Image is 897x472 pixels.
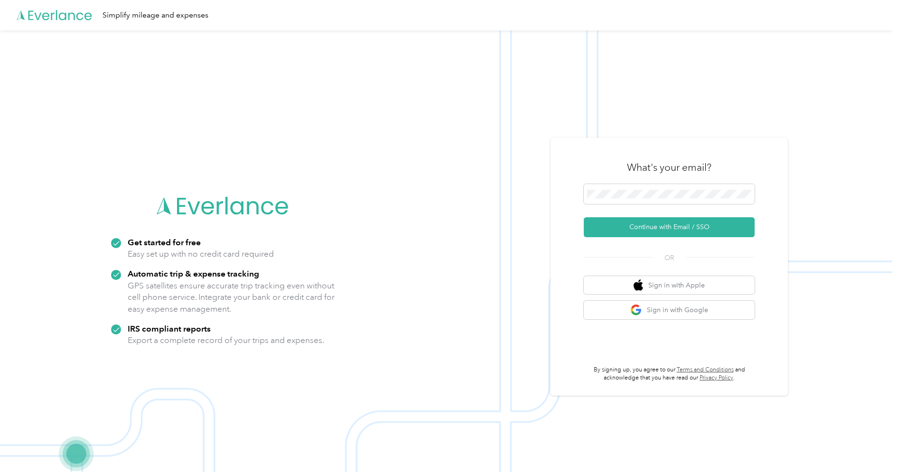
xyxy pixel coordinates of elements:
[584,366,755,382] p: By signing up, you agree to our and acknowledge that you have read our .
[128,237,201,247] strong: Get started for free
[584,276,755,295] button: apple logoSign in with Apple
[128,334,324,346] p: Export a complete record of your trips and expenses.
[844,419,897,472] iframe: Everlance-gr Chat Button Frame
[584,301,755,319] button: google logoSign in with Google
[128,324,211,333] strong: IRS compliant reports
[630,304,642,316] img: google logo
[677,366,734,373] a: Terms and Conditions
[584,217,755,237] button: Continue with Email / SSO
[634,279,643,291] img: apple logo
[128,248,274,260] p: Easy set up with no credit card required
[700,374,733,381] a: Privacy Policy
[627,161,711,174] h3: What's your email?
[653,253,686,263] span: OR
[128,280,335,315] p: GPS satellites ensure accurate trip tracking even without cell phone service. Integrate your bank...
[103,9,208,21] div: Simplify mileage and expenses
[128,268,259,278] strong: Automatic trip & expense tracking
